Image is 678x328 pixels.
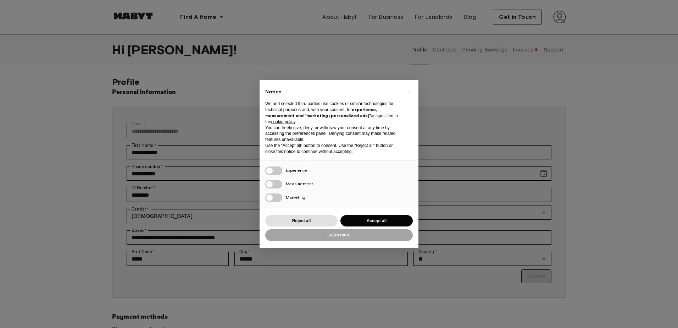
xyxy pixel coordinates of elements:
[404,86,415,97] button: Close this notice
[265,229,413,241] button: Learn more
[408,87,411,95] span: ×
[265,125,401,143] p: You can freely give, deny, or withdraw your consent at any time by accessing the preferences pane...
[286,195,305,200] span: Marketing
[265,107,377,118] strong: experience, measurement and “marketing (personalized ads)”
[265,143,401,155] p: Use the “Accept all” button to consent. Use the “Reject all” button or close this notice to conti...
[265,215,338,227] button: Reject all
[265,88,401,95] h2: Notice
[271,119,295,124] a: cookie policy
[340,215,413,227] button: Accept all
[286,168,307,173] span: Experience
[286,181,313,186] span: Measurement
[265,101,401,125] p: We and selected third parties use cookies or similar technologies for technical purposes and, wit...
